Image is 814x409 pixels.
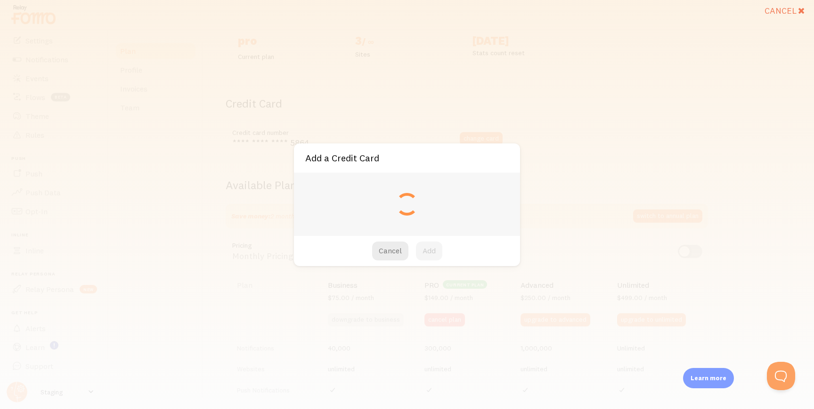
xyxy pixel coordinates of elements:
[765,6,808,17] div: Cancel
[767,362,795,390] iframe: Help Scout Beacon - Open
[683,368,734,388] div: Learn more
[300,153,379,163] h3: Add a Credit Card
[691,374,726,383] p: Learn more
[372,242,408,260] button: Cancel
